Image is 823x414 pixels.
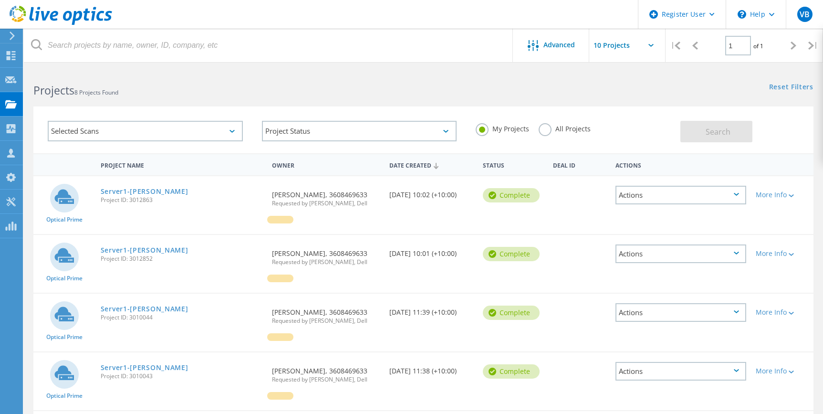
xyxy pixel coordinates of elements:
[267,176,384,216] div: [PERSON_NAME], 3608469633
[543,42,575,48] span: Advanced
[548,156,611,173] div: Deal Id
[262,121,457,141] div: Project Status
[756,368,809,374] div: More Info
[706,127,730,137] span: Search
[46,276,83,281] span: Optical Prime
[615,303,746,322] div: Actions
[10,20,112,27] a: Live Optics Dashboard
[101,247,188,254] a: Server1-[PERSON_NAME]
[74,88,118,96] span: 8 Projects Found
[48,121,243,141] div: Selected Scans
[101,306,188,312] a: Server1-[PERSON_NAME]
[756,250,809,257] div: More Info
[101,197,263,203] span: Project ID: 3012863
[96,156,268,173] div: Project Name
[615,362,746,381] div: Actions
[267,235,384,275] div: [PERSON_NAME], 3608469633
[24,29,513,62] input: Search projects by name, owner, ID, company, etc
[483,188,540,202] div: Complete
[33,83,74,98] b: Projects
[476,123,529,132] label: My Projects
[46,393,83,399] span: Optical Prime
[101,256,263,262] span: Project ID: 3012852
[267,156,384,173] div: Owner
[385,156,478,174] div: Date Created
[615,186,746,204] div: Actions
[756,309,809,316] div: More Info
[272,259,379,265] span: Requested by [PERSON_NAME], Dell
[385,235,478,266] div: [DATE] 10:01 (+10:00)
[483,247,540,261] div: Complete
[272,201,379,206] span: Requested by [PERSON_NAME], Dell
[611,156,751,173] div: Actions
[272,318,379,324] span: Requested by [PERSON_NAME], Dell
[101,188,188,195] a: Server1-[PERSON_NAME]
[385,176,478,208] div: [DATE] 10:02 (+10:00)
[483,306,540,320] div: Complete
[483,364,540,379] div: Complete
[46,334,83,340] span: Optical Prime
[101,315,263,320] span: Project ID: 3010044
[46,217,83,223] span: Optical Prime
[756,191,809,198] div: More Info
[101,364,188,371] a: Server1-[PERSON_NAME]
[478,156,548,173] div: Status
[385,352,478,384] div: [DATE] 11:38 (+10:00)
[101,373,263,379] span: Project ID: 3010043
[769,84,813,92] a: Reset Filters
[539,123,591,132] label: All Projects
[803,29,823,63] div: |
[615,244,746,263] div: Actions
[267,352,384,392] div: [PERSON_NAME], 3608469633
[753,42,763,50] span: of 1
[680,121,752,142] button: Search
[666,29,685,63] div: |
[272,377,379,382] span: Requested by [PERSON_NAME], Dell
[738,10,746,19] svg: \n
[267,294,384,333] div: [PERSON_NAME], 3608469633
[800,11,810,18] span: VB
[385,294,478,325] div: [DATE] 11:39 (+10:00)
